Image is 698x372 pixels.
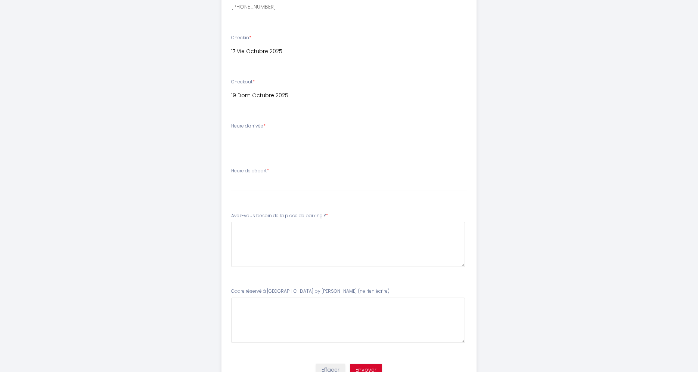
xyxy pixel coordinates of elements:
[231,167,269,175] label: Heure de départ
[231,212,328,219] label: Avez-vous besoin de la place de parking ?
[231,288,390,295] label: Cadre réservé à [GEOGRAPHIC_DATA] by [PERSON_NAME] (ne rien écrire)
[231,79,255,86] label: Checkout
[231,34,251,41] label: Checkin
[231,123,266,130] label: Heure d'arrivée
